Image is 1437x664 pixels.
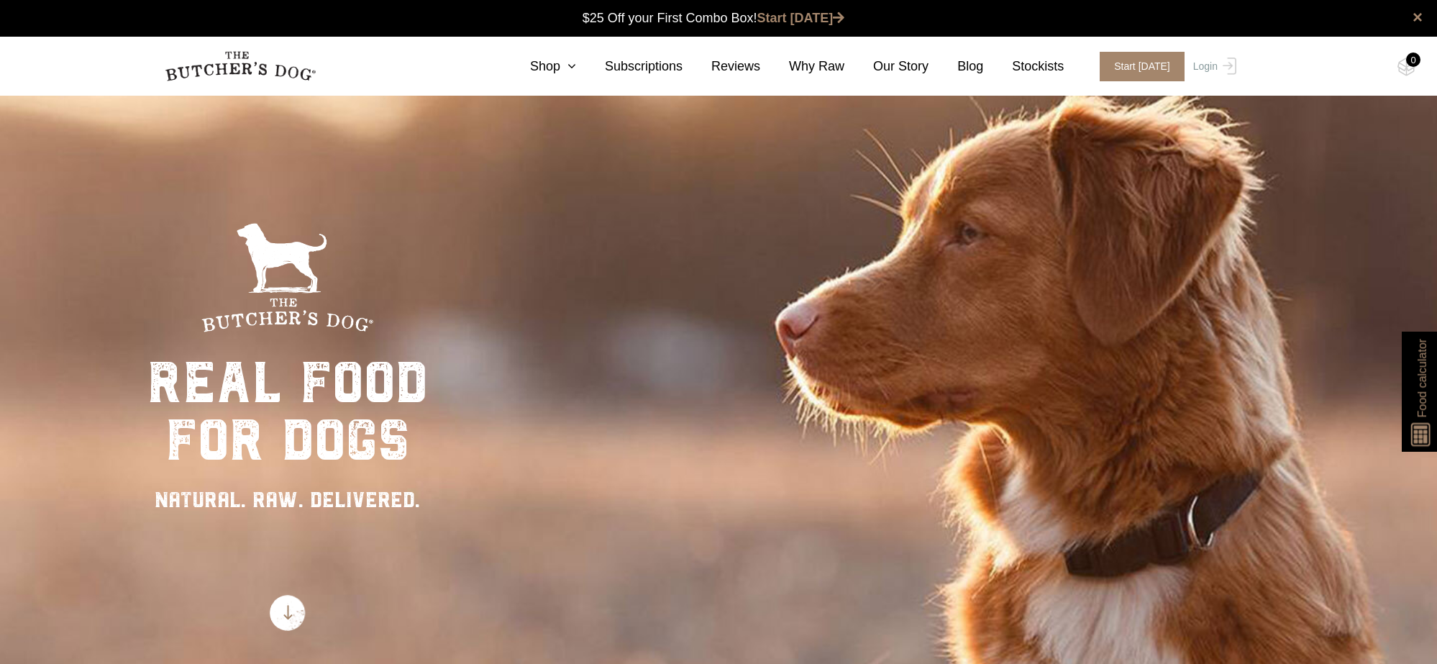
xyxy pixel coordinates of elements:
[147,354,428,469] div: real food for dogs
[576,57,683,76] a: Subscriptions
[1190,52,1236,81] a: Login
[1413,339,1431,417] span: Food calculator
[1085,52,1190,81] a: Start [DATE]
[1100,52,1185,81] span: Start [DATE]
[147,483,428,516] div: NATURAL. RAW. DELIVERED.
[983,57,1064,76] a: Stockists
[929,57,983,76] a: Blog
[683,57,760,76] a: Reviews
[1397,58,1415,76] img: TBD_Cart-Empty.png
[501,57,576,76] a: Shop
[760,57,844,76] a: Why Raw
[1413,9,1423,26] a: close
[757,11,845,25] a: Start [DATE]
[844,57,929,76] a: Our Story
[1406,53,1420,67] div: 0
